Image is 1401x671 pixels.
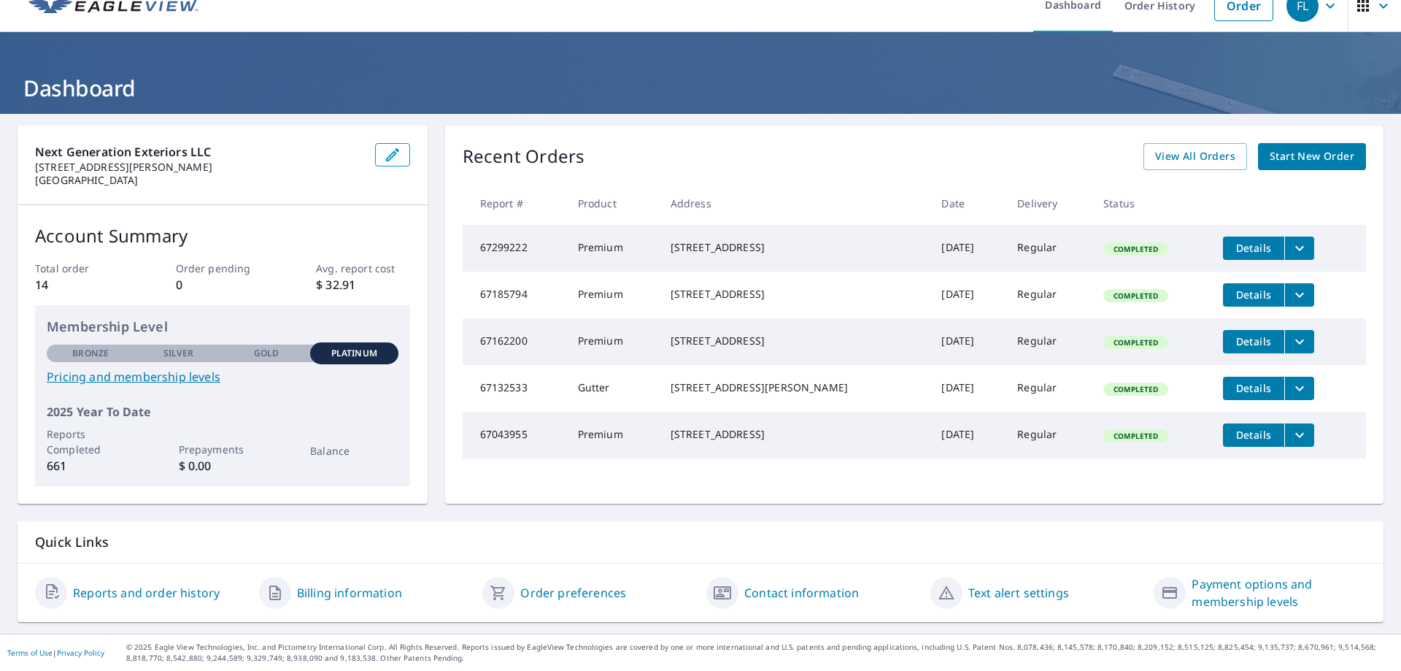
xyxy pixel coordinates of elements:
td: [DATE] [930,365,1006,412]
p: 14 [35,276,128,294]
p: Silver [163,347,194,360]
button: detailsBtn-67162200 [1223,330,1284,353]
p: Account Summary [35,223,410,249]
th: Product [566,182,659,225]
p: Order pending [176,261,269,276]
td: 67299222 [463,225,566,272]
span: Start New Order [1270,147,1354,166]
p: 0 [176,276,269,294]
button: filesDropdownBtn-67299222 [1284,237,1314,260]
p: [GEOGRAPHIC_DATA] [35,174,363,187]
span: Completed [1105,431,1167,441]
span: View All Orders [1155,147,1235,166]
p: Total order [35,261,128,276]
td: Regular [1006,318,1092,365]
button: filesDropdownBtn-67185794 [1284,283,1314,307]
p: | [7,648,104,657]
a: Order preferences [520,584,626,602]
td: [DATE] [930,225,1006,272]
h1: Dashboard [18,73,1383,103]
td: Regular [1006,365,1092,412]
p: Recent Orders [463,143,585,170]
p: Membership Level [47,317,398,337]
p: Reports Completed [47,426,134,457]
div: [STREET_ADDRESS] [671,427,919,442]
div: [STREET_ADDRESS] [671,334,919,348]
span: Completed [1105,337,1167,348]
span: Details [1232,288,1275,302]
th: Report # [463,182,566,225]
div: [STREET_ADDRESS] [671,287,919,302]
td: Regular [1006,225,1092,272]
td: 67043955 [463,412,566,459]
p: Next Generation Exteriors LLC [35,143,363,161]
p: 661 [47,457,134,475]
p: $ 0.00 [179,457,266,475]
span: Completed [1105,291,1167,301]
button: filesDropdownBtn-67132533 [1284,377,1314,400]
a: Privacy Policy [57,648,104,658]
p: Gold [254,347,279,360]
button: filesDropdownBtn-67162200 [1284,330,1314,353]
span: Details [1232,428,1275,442]
button: filesDropdownBtn-67043955 [1284,423,1314,447]
p: Platinum [331,347,377,360]
th: Date [930,182,1006,225]
td: Regular [1006,412,1092,459]
th: Address [659,182,930,225]
p: Balance [310,443,398,459]
td: [DATE] [930,272,1006,318]
td: Premium [566,272,659,318]
span: Completed [1105,244,1167,254]
span: Details [1232,334,1275,348]
a: Start New Order [1258,143,1366,170]
div: [STREET_ADDRESS][PERSON_NAME] [671,380,919,395]
a: Billing information [297,584,402,602]
p: Prepayments [179,442,266,457]
a: Pricing and membership levels [47,368,398,386]
td: Premium [566,412,659,459]
th: Status [1092,182,1211,225]
p: $ 32.91 [316,276,409,294]
td: 67162200 [463,318,566,365]
td: 67132533 [463,365,566,412]
a: Text alert settings [968,584,1069,602]
td: [DATE] [930,412,1006,459]
button: detailsBtn-67299222 [1223,237,1284,260]
p: Bronze [72,347,109,360]
span: Details [1232,381,1275,395]
a: Contact information [744,584,859,602]
td: Gutter [566,365,659,412]
td: [DATE] [930,318,1006,365]
th: Delivery [1006,182,1092,225]
td: Regular [1006,272,1092,318]
button: detailsBtn-67185794 [1223,283,1284,307]
div: [STREET_ADDRESS] [671,240,919,255]
a: Reports and order history [73,584,220,602]
button: detailsBtn-67132533 [1223,377,1284,400]
td: Premium [566,318,659,365]
a: Terms of Use [7,648,53,658]
a: View All Orders [1143,143,1247,170]
p: Avg. report cost [316,261,409,276]
p: [STREET_ADDRESS][PERSON_NAME] [35,161,363,174]
p: © 2025 Eagle View Technologies, Inc. and Pictometry International Corp. All Rights Reserved. Repo... [126,642,1394,664]
a: Payment options and membership levels [1192,575,1366,610]
button: detailsBtn-67043955 [1223,423,1284,447]
p: 2025 Year To Date [47,403,398,421]
span: Completed [1105,384,1167,394]
span: Details [1232,241,1275,255]
td: 67185794 [463,272,566,318]
p: Quick Links [35,533,1366,551]
td: Premium [566,225,659,272]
